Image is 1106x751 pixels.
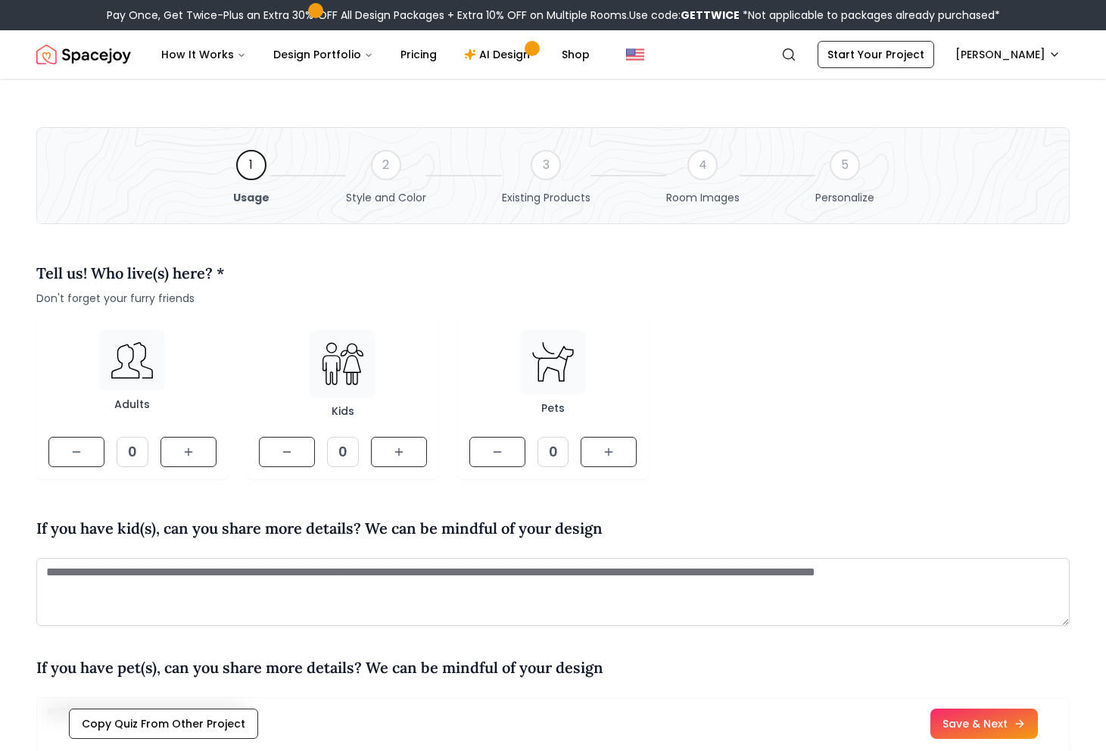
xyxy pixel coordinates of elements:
[69,709,258,739] button: Copy Quiz From Other Project
[36,656,603,679] h4: If you have pet(s), can you share more details? We can be mindful of your design
[532,342,574,382] img: Pets
[149,39,602,70] nav: Main
[740,8,1000,23] span: *Not applicable to packages already purchased*
[681,8,740,23] b: GETTWICE
[36,30,1070,79] nav: Global
[261,39,385,70] button: Design Portfolio
[149,39,258,70] button: How It Works
[327,437,359,467] div: 0
[36,39,131,70] a: Spacejoy
[346,190,426,205] span: Style and Color
[687,150,718,180] div: 4
[36,291,225,306] span: Don't forget your furry friends
[36,39,131,70] img: Spacejoy Logo
[452,39,547,70] a: AI Design
[36,262,225,285] h4: Tell us! Who live(s) here? *
[117,437,148,467] div: 0
[531,150,561,180] div: 3
[388,39,449,70] a: Pricing
[322,342,363,385] img: Kids
[830,150,860,180] div: 5
[629,8,740,23] span: Use code:
[930,709,1038,739] button: Save & Next
[233,190,269,205] span: Usage
[550,39,602,70] a: Shop
[666,190,740,205] span: Room Images
[107,8,1000,23] div: Pay Once, Get Twice-Plus an Extra 30% OFF All Design Packages + Extra 10% OFF on Multiple Rooms.
[502,190,590,205] span: Existing Products
[36,517,603,540] h4: If you have kid(s), can you share more details? We can be mindful of your design
[99,397,165,412] div: Adults
[520,400,586,416] div: Pets
[111,342,153,379] img: Adults
[310,404,375,419] div: Kids
[626,45,644,64] img: United States
[236,150,266,180] div: 1
[946,41,1070,68] button: [PERSON_NAME]
[818,41,934,68] a: Start Your Project
[537,437,569,467] div: 0
[371,150,401,180] div: 2
[815,190,874,205] span: Personalize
